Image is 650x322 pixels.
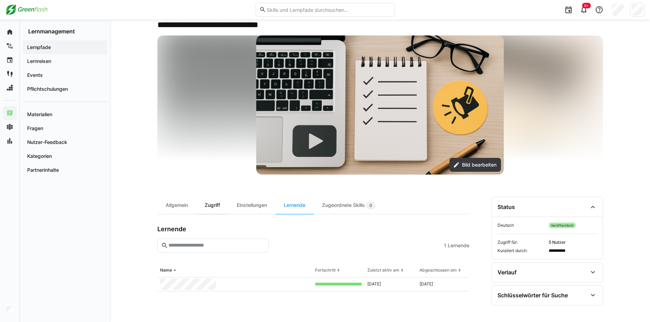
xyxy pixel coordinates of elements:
[461,161,498,168] span: Bild bearbeiten
[498,248,546,253] span: Kuratiert durch:
[266,7,391,13] input: Skills und Lernpfade durchsuchen…
[448,242,469,249] span: Lernende
[275,197,314,214] div: Lernende
[420,281,433,287] span: [DATE]
[549,223,576,228] span: Veröffentlicht
[449,158,501,172] button: Bild bearbeiten
[369,203,372,208] span: 0
[160,267,172,273] div: Name
[157,225,186,233] h3: Lernende
[498,269,517,276] div: Verlauf
[196,197,228,214] div: Zugriff
[584,3,589,8] span: 9+
[314,197,384,214] div: Zugeordnete Skills
[498,240,546,245] span: Zugriff für:
[157,197,196,214] div: Allgemein
[498,203,515,210] div: Status
[367,267,399,273] div: Zuletzt aktiv am
[444,242,446,249] span: 1
[498,223,546,228] span: Deutsch
[367,281,381,287] span: [DATE]
[549,240,597,245] span: 5 Nutzer
[498,292,568,299] div: Schlüsselwörter für Suche
[420,267,457,273] div: Abgeschlossen am
[228,197,275,214] div: Einstellungen
[315,267,336,273] div: Fortschritt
